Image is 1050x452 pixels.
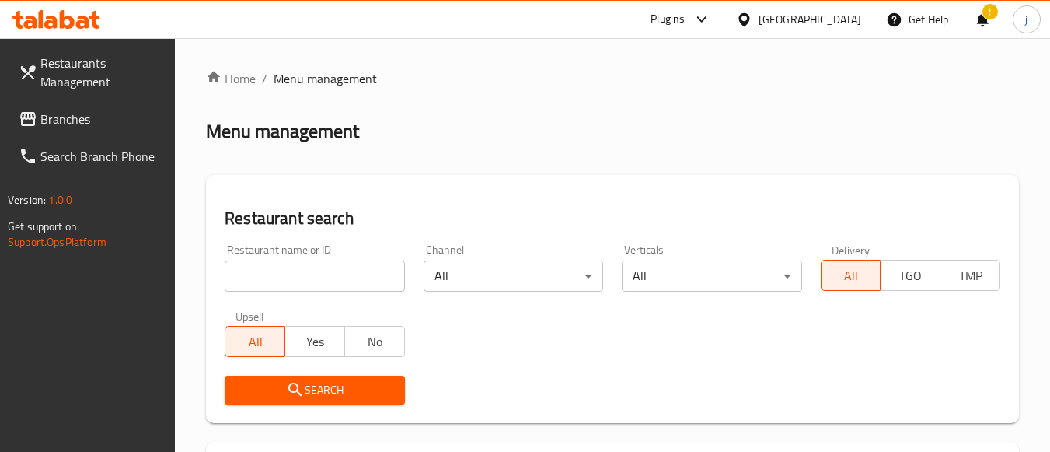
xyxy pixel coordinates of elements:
a: Branches [6,100,176,138]
a: Support.OpsPlatform [8,232,106,252]
a: Search Branch Phone [6,138,176,175]
h2: Menu management [206,119,359,144]
span: Search [237,380,392,400]
span: All [232,331,279,353]
button: Search [225,376,404,405]
label: Delivery [832,244,870,255]
span: No [351,331,399,353]
span: TGO [887,265,934,287]
span: TMP [947,265,994,287]
span: Version: [8,190,46,210]
input: Search for restaurant name or ID.. [225,261,404,292]
div: All [622,261,801,292]
nav: breadcrumb [206,69,1019,88]
li: / [262,69,267,88]
div: All [424,261,603,292]
button: TGO [880,260,940,291]
a: Restaurants Management [6,44,176,100]
span: Get support on: [8,216,79,237]
button: TMP [940,260,1000,291]
button: No [344,326,405,357]
div: Plugins [651,10,685,29]
span: All [828,265,875,287]
span: Menu management [274,69,377,88]
div: [GEOGRAPHIC_DATA] [759,11,861,28]
h2: Restaurant search [225,207,1000,230]
a: Home [206,69,256,88]
button: Yes [284,326,345,357]
button: All [821,260,881,291]
span: Search Branch Phone [40,147,163,166]
span: j [1025,11,1027,28]
label: Upsell [235,310,264,321]
span: Yes [291,331,339,353]
button: All [225,326,285,357]
span: 1.0.0 [48,190,72,210]
span: Branches [40,110,163,128]
span: Restaurants Management [40,54,163,91]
